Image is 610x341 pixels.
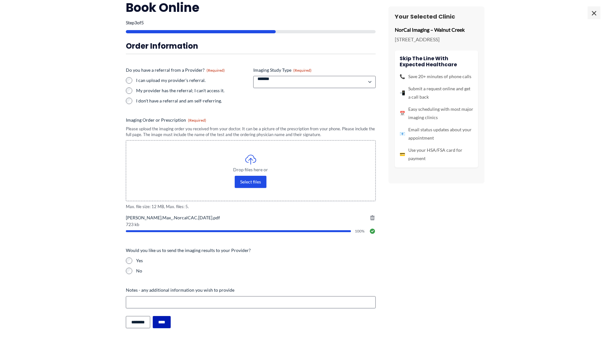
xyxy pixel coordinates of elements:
[136,87,248,94] label: My provider has the referral; I can't access it.
[588,6,600,19] span: ×
[235,176,266,188] button: select files, imaging order or prescription(required)
[293,68,312,73] span: (Required)
[126,126,376,138] div: Please upload the imaging order you received from your doctor. It can be a picture of the prescri...
[126,287,376,293] label: Notes - any additional information you wish to provide
[207,68,225,73] span: (Required)
[126,20,376,25] p: Step of
[126,222,376,227] span: 723 kb
[126,117,376,123] label: Imaging Order or Prescription
[400,85,473,101] li: Submit a request online and get a call back
[253,67,376,73] label: Imaging Study Type
[400,146,473,163] li: Use your HSA/FSA card for payment
[126,204,376,210] span: Max. file size: 12 MB, Max. files: 5.
[400,89,405,97] span: 📲
[136,257,376,264] label: Yes
[126,247,251,254] legend: Would you like us to send the imaging results to your Provider?
[126,215,376,221] span: [PERSON_NAME].Max_.NorcalCAC.[DATE].pdf
[136,77,248,84] label: I can upload my provider's referral.
[395,13,478,20] h3: Your Selected Clinic
[136,98,248,104] label: I don't have a referral and am self-referring.
[400,72,405,81] span: 📞
[400,109,405,118] span: 📅
[400,105,473,122] li: Easy scheduling with most major imaging clinics
[134,20,137,25] span: 3
[400,150,405,158] span: 💳
[355,229,365,233] span: 100%
[400,126,473,142] li: Email status updates about your appointment
[126,41,376,51] h3: Order Information
[139,167,362,172] span: Drop files here or
[126,67,225,73] legend: Do you have a referral from a Provider?
[395,25,478,35] p: NorCal Imaging – Walnut Creek
[400,55,473,68] h4: Skip the line with Expected Healthcare
[188,118,206,123] span: (Required)
[400,72,473,81] li: Save 20+ minutes of phone calls
[136,268,376,274] label: No
[141,20,144,25] span: 5
[395,35,478,44] p: [STREET_ADDRESS]
[400,130,405,138] span: 📧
